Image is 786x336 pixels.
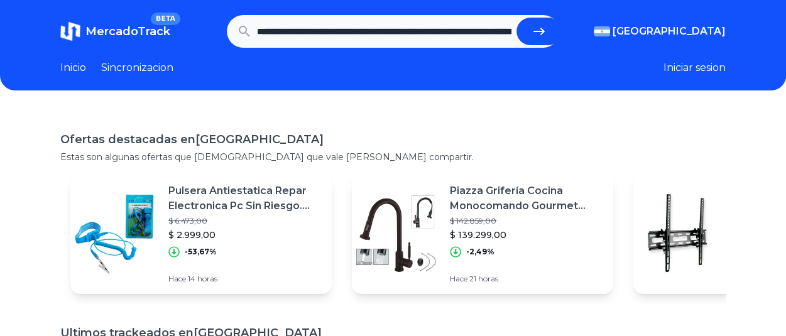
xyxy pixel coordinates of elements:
p: -53,67% [185,247,217,257]
button: Iniciar sesion [663,60,726,75]
p: Piazza Grifería Cocina Monocomando Gourmet Rociador Negro [450,183,603,214]
a: Sincronizacion [101,60,173,75]
p: $ 142.859,00 [450,216,603,226]
span: BETA [151,13,180,25]
img: Featured image [352,190,440,278]
a: Inicio [60,60,86,75]
a: Featured imagePulsera Antiestatica Repar Electronica Pc Sin Riesgo. Anri$ 6.473,00$ 2.999,00-53,6... [70,173,332,294]
img: Argentina [594,26,610,36]
p: Estas son algunas ofertas que [DEMOGRAPHIC_DATA] que vale [PERSON_NAME] compartir. [60,151,726,163]
img: MercadoTrack [60,21,80,41]
h1: Ofertas destacadas en [GEOGRAPHIC_DATA] [60,131,726,148]
p: Pulsera Antiestatica Repar Electronica Pc Sin Riesgo. Anri [168,183,322,214]
span: MercadoTrack [85,24,170,38]
img: Featured image [70,190,158,278]
a: MercadoTrackBETA [60,21,170,41]
a: Featured imagePiazza Grifería Cocina Monocomando Gourmet Rociador Negro$ 142.859,00$ 139.299,00-2... [352,173,613,294]
button: [GEOGRAPHIC_DATA] [594,24,726,39]
p: $ 139.299,00 [450,229,603,241]
p: $ 2.999,00 [168,229,322,241]
img: Featured image [633,190,721,278]
p: Hace 21 horas [450,274,603,284]
p: $ 6.473,00 [168,216,322,226]
p: Hace 14 horas [168,274,322,284]
p: -2,49% [466,247,494,257]
span: [GEOGRAPHIC_DATA] [613,24,726,39]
